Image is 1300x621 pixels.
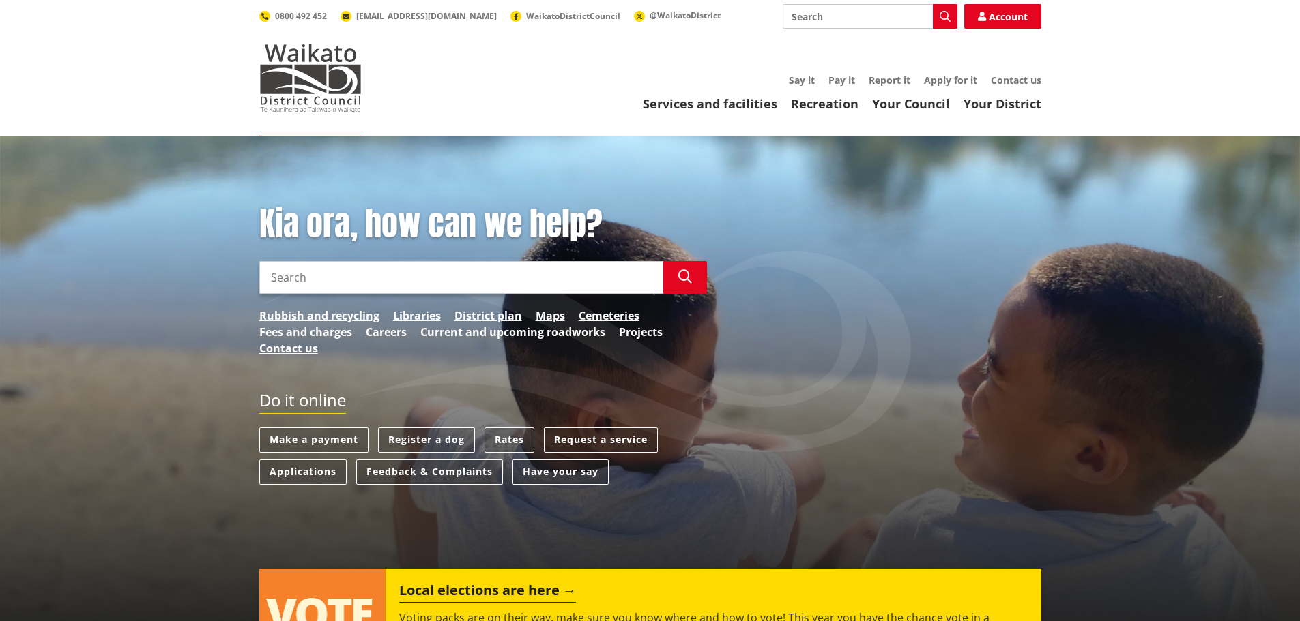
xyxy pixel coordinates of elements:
[259,261,663,294] input: Search input
[259,205,707,244] h1: Kia ora, how can we help?
[872,95,950,112] a: Your Council
[964,4,1041,29] a: Account
[643,95,777,112] a: Services and facilities
[366,324,407,340] a: Careers
[619,324,663,340] a: Projects
[259,307,379,324] a: Rubbish and recycling
[259,10,327,22] a: 0800 492 452
[259,340,318,357] a: Contact us
[356,10,497,22] span: [EMAIL_ADDRESS][DOMAIN_NAME]
[789,74,815,87] a: Say it
[356,459,503,485] a: Feedback & Complaints
[924,74,977,87] a: Apply for it
[791,95,858,112] a: Recreation
[393,307,441,324] a: Libraries
[275,10,327,22] span: 0800 492 452
[259,459,347,485] a: Applications
[964,95,1041,112] a: Your District
[259,427,369,453] a: Make a payment
[399,582,576,603] h2: Local elections are here
[536,307,565,324] a: Maps
[526,10,620,22] span: WaikatoDistrictCouncil
[783,4,957,29] input: Search input
[991,74,1041,87] a: Contact us
[512,459,609,485] a: Have your say
[650,10,721,21] span: @WaikatoDistrict
[378,427,475,453] a: Register a dog
[634,10,721,21] a: @WaikatoDistrict
[259,391,346,414] h2: Do it online
[259,44,362,112] img: Waikato District Council - Te Kaunihera aa Takiwaa o Waikato
[828,74,855,87] a: Pay it
[510,10,620,22] a: WaikatoDistrictCouncil
[420,324,605,340] a: Current and upcoming roadworks
[341,10,497,22] a: [EMAIL_ADDRESS][DOMAIN_NAME]
[485,427,534,453] a: Rates
[259,324,352,340] a: Fees and charges
[579,307,639,324] a: Cemeteries
[869,74,910,87] a: Report it
[454,307,522,324] a: District plan
[544,427,658,453] a: Request a service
